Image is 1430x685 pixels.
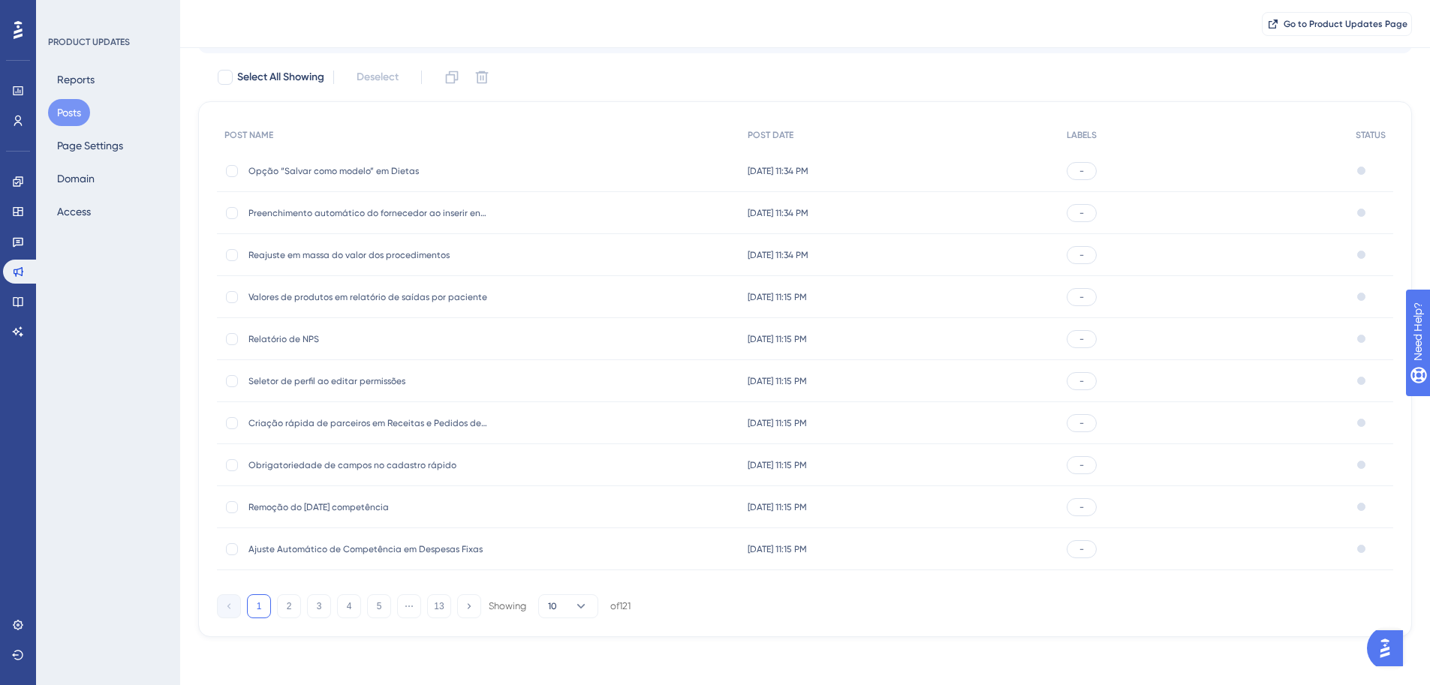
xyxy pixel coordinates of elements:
span: Reajuste em massa do valor dos procedimentos [248,249,489,261]
span: - [1079,333,1084,345]
div: of 121 [610,599,631,613]
span: - [1079,207,1084,219]
span: Go to Product Updates Page [1284,18,1407,30]
button: Deselect [343,64,412,91]
button: 10 [538,594,598,618]
button: Go to Product Updates Page [1262,12,1412,36]
span: - [1079,459,1084,471]
span: [DATE] 11:15 PM [748,501,807,513]
span: [DATE] 11:34 PM [748,249,808,261]
button: Reports [48,66,104,93]
button: 13 [427,594,451,618]
span: Criação rápida de parceiros em Receitas e Pedidos de Exame [248,417,489,429]
span: Select All Showing [237,68,324,86]
span: POST DATE [748,129,793,141]
button: Posts [48,99,90,126]
span: - [1079,291,1084,303]
button: 3 [307,594,331,618]
span: Preenchimento automático do fornecedor ao inserir entrada via pedido de injetáveis [248,207,489,219]
span: - [1079,417,1084,429]
span: [DATE] 11:15 PM [748,417,807,429]
span: - [1079,501,1084,513]
span: POST NAME [224,129,273,141]
button: 2 [277,594,301,618]
button: 4 [337,594,361,618]
span: - [1079,543,1084,555]
button: Domain [48,165,104,192]
span: STATUS [1356,129,1386,141]
iframe: UserGuiding AI Assistant Launcher [1367,626,1412,671]
span: [DATE] 11:15 PM [748,459,807,471]
span: - [1079,375,1084,387]
span: Ajuste Automático de Competência em Despesas Fixas [248,543,489,555]
span: LABELS [1067,129,1097,141]
span: Opção “Salvar como modelo” em Dietas [248,165,489,177]
span: Relatório de NPS [248,333,489,345]
span: - [1079,249,1084,261]
span: Deselect [357,68,399,86]
div: PRODUCT UPDATES [48,36,130,48]
span: [DATE] 11:15 PM [748,333,807,345]
button: ⋯ [397,594,421,618]
button: Page Settings [48,132,132,159]
span: 10 [548,600,557,612]
span: Need Help? [35,4,94,22]
button: 5 [367,594,391,618]
button: Access [48,198,100,225]
span: - [1079,165,1084,177]
span: [DATE] 11:34 PM [748,207,808,219]
span: Valores de produtos em relatório de saídas por paciente [248,291,489,303]
span: [DATE] 11:15 PM [748,291,807,303]
div: Showing [489,599,526,613]
span: [DATE] 11:34 PM [748,165,808,177]
span: [DATE] 11:15 PM [748,543,807,555]
button: 1 [247,594,271,618]
span: Obrigatoriedade de campos no cadastro rápido [248,459,489,471]
span: Seletor de perfil ao editar permissões [248,375,489,387]
span: [DATE] 11:15 PM [748,375,807,387]
span: Remoção do [DATE] competência [248,501,489,513]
